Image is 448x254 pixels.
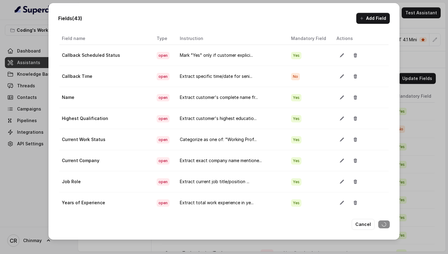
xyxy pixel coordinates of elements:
td: Years of Experience [59,192,152,213]
th: Mandatory Field [286,32,332,45]
button: Add Field [356,13,390,24]
td: Extract customer's complete name fr... [175,87,286,108]
td: Callback Scheduled Status [59,45,152,66]
span: Yes [291,94,301,101]
span: open [157,136,169,143]
span: Yes [291,157,301,165]
span: Yes [291,52,301,59]
td: Callback Time [59,66,152,87]
span: open [157,157,169,165]
span: Yes [291,199,301,207]
td: Extract current job title/position ... [175,171,286,192]
th: Type [152,32,175,45]
td: Mark "Yes" only if customer explici... [175,45,286,66]
td: Extract customer's highest educatio... [175,108,286,129]
td: Extract exact company name mentione... [175,150,286,171]
th: Field name [59,32,152,45]
span: open [157,115,169,122]
span: Yes [291,115,301,122]
td: Highest Qualification [59,108,152,129]
td: Extract specific time/date for seni... [175,66,286,87]
span: Yes [291,136,301,143]
span: No [291,73,300,80]
span: open [157,73,169,80]
td: Name [59,87,152,108]
span: open [157,178,169,186]
p: Fields (43) [58,15,82,22]
span: open [157,52,169,59]
td: Current Work Status [59,129,152,150]
td: Current Company [59,150,152,171]
td: Extract total work experience in ye... [175,192,286,213]
th: Actions [332,32,389,45]
span: open [157,94,169,101]
span: Yes [291,178,301,186]
td: Job Role [59,171,152,192]
button: Cancel [352,219,375,230]
th: Instruction [175,32,286,45]
td: Categorize as one of: "Working Prof... [175,129,286,150]
span: open [157,199,169,207]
